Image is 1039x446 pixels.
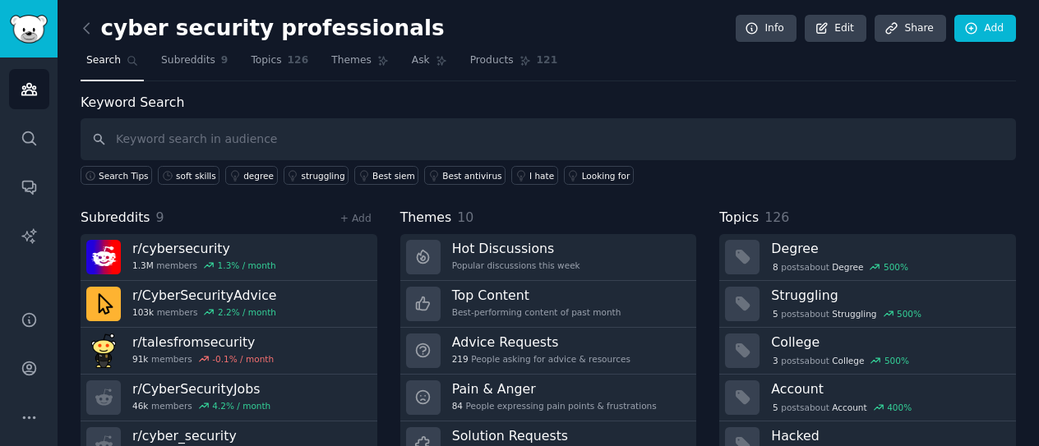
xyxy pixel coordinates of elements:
a: Degree8postsaboutDegree500% [719,234,1016,281]
span: 8 [773,261,778,273]
span: Subreddits [81,208,150,228]
div: 500 % [884,355,909,366]
a: Best antivirus [424,166,506,185]
span: Search [86,53,121,68]
h3: Advice Requests [452,333,630,351]
div: I hate [529,170,554,182]
span: 1.3M [132,260,154,271]
div: People asking for advice & resources [452,353,630,365]
label: Keyword Search [81,94,184,110]
h3: Degree [771,240,1004,257]
span: 5 [773,402,778,413]
div: struggling [302,170,345,182]
div: 1.3 % / month [218,260,276,271]
span: Topics [719,208,759,228]
span: 10 [457,209,473,225]
h3: r/ CyberSecurityJobs [132,380,270,398]
img: CyberSecurityAdvice [86,287,121,321]
a: soft skills [158,166,219,185]
div: Best-performing content of past month [452,306,621,318]
span: 121 [537,53,558,68]
a: Themes [326,48,395,81]
span: Products [470,53,514,68]
a: Hot DiscussionsPopular discussions this week [400,234,697,281]
a: Ask [406,48,453,81]
a: Info [736,15,797,43]
a: Share [875,15,945,43]
img: GummySearch logo [10,15,48,44]
a: Pain & Anger84People expressing pain points & frustrations [400,375,697,421]
img: cybersecurity [86,240,121,274]
span: 103k [132,306,154,318]
h3: College [771,333,1004,351]
div: degree [243,170,274,182]
div: soft skills [176,170,216,182]
span: Subreddits [161,53,215,68]
h3: Pain & Anger [452,380,657,398]
div: post s about [771,260,909,274]
span: 91k [132,353,148,365]
span: Degree [832,261,863,273]
span: Themes [400,208,452,228]
div: -0.1 % / month [212,353,274,365]
div: members [132,260,276,271]
a: I hate [511,166,558,185]
button: Search Tips [81,166,152,185]
span: Search Tips [99,170,149,182]
span: Struggling [832,308,876,320]
img: talesfromsecurity [86,333,121,368]
h3: r/ CyberSecurityAdvice [132,287,277,304]
input: Keyword search in audience [81,118,1016,160]
span: College [832,355,864,366]
a: Looking for [564,166,634,185]
a: r/talesfromsecurity91kmembers-0.1% / month [81,328,377,375]
div: post s about [771,306,922,321]
a: + Add [340,213,372,224]
div: 4.2 % / month [212,400,270,412]
span: 126 [764,209,789,225]
span: Account [832,402,866,413]
a: Products121 [464,48,563,81]
div: post s about [771,400,913,415]
a: College3postsaboutCollege500% [719,328,1016,375]
div: Looking for [582,170,630,182]
a: r/CyberSecurityAdvice103kmembers2.2% / month [81,281,377,328]
a: Topics126 [245,48,314,81]
a: struggling [284,166,349,185]
div: 500 % [897,308,921,320]
span: 46k [132,400,148,412]
div: Best siem [372,170,415,182]
h3: Struggling [771,287,1004,304]
h3: r/ talesfromsecurity [132,333,274,351]
div: Popular discussions this week [452,260,580,271]
div: Best antivirus [442,170,501,182]
div: members [132,400,270,412]
h3: Top Content [452,287,621,304]
a: Search [81,48,144,81]
h3: Account [771,380,1004,398]
h3: Solution Requests [452,427,615,444]
h3: Hot Discussions [452,240,580,257]
a: Edit [805,15,866,43]
span: Ask [412,53,430,68]
a: degree [225,166,277,185]
span: Themes [331,53,372,68]
span: 126 [288,53,309,68]
a: r/CyberSecurityJobs46kmembers4.2% / month [81,375,377,421]
div: 500 % [884,261,908,273]
span: 219 [452,353,469,365]
div: 400 % [887,402,912,413]
h3: r/ cyber_security [132,427,257,444]
a: r/cybersecurity1.3Mmembers1.3% / month [81,234,377,281]
a: Advice Requests219People asking for advice & resources [400,328,697,375]
a: Subreddits9 [155,48,233,81]
h3: r/ cybersecurity [132,240,276,257]
h2: cyber security professionals [81,16,445,42]
div: members [132,353,274,365]
span: 3 [773,355,778,366]
div: People expressing pain points & frustrations [452,400,657,412]
a: Account5postsaboutAccount400% [719,375,1016,421]
h3: Hacked [771,427,1004,444]
a: Best siem [354,166,418,185]
span: 9 [156,209,164,225]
